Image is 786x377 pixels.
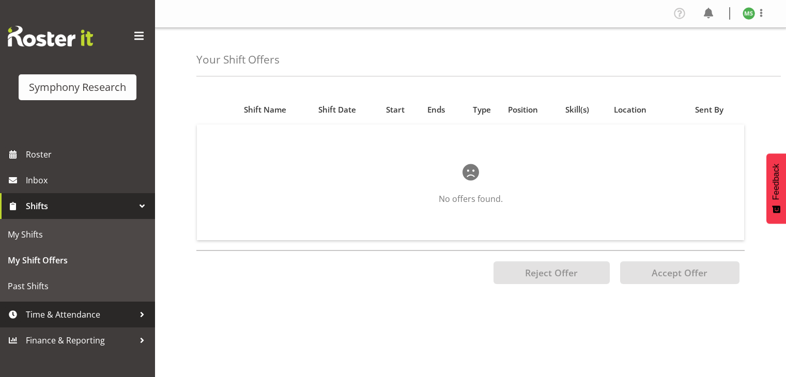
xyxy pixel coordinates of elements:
[494,261,610,284] button: Reject Offer
[473,104,491,116] span: Type
[8,253,147,268] span: My Shift Offers
[3,273,152,299] a: Past Shifts
[8,278,147,294] span: Past Shifts
[427,104,445,116] span: Ends
[386,104,405,116] span: Start
[743,7,755,20] img: mansi-shah11862.jpg
[508,104,538,116] span: Position
[8,227,147,242] span: My Shifts
[29,80,126,95] div: Symphony Research
[766,153,786,224] button: Feedback - Show survey
[318,104,356,116] span: Shift Date
[525,266,578,279] span: Reject Offer
[26,172,150,188] span: Inbox
[196,54,280,66] h4: Your Shift Offers
[3,247,152,273] a: My Shift Offers
[652,266,707,279] span: Accept Offer
[230,193,711,205] p: No offers found.
[565,104,589,116] span: Skill(s)
[26,333,134,348] span: Finance & Reporting
[26,307,134,322] span: Time & Attendance
[26,147,150,162] span: Roster
[772,164,781,200] span: Feedback
[244,104,286,116] span: Shift Name
[620,261,739,284] button: Accept Offer
[695,104,723,116] span: Sent By
[614,104,646,116] span: Location
[26,198,134,214] span: Shifts
[3,222,152,247] a: My Shifts
[8,26,93,46] img: Rosterit website logo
